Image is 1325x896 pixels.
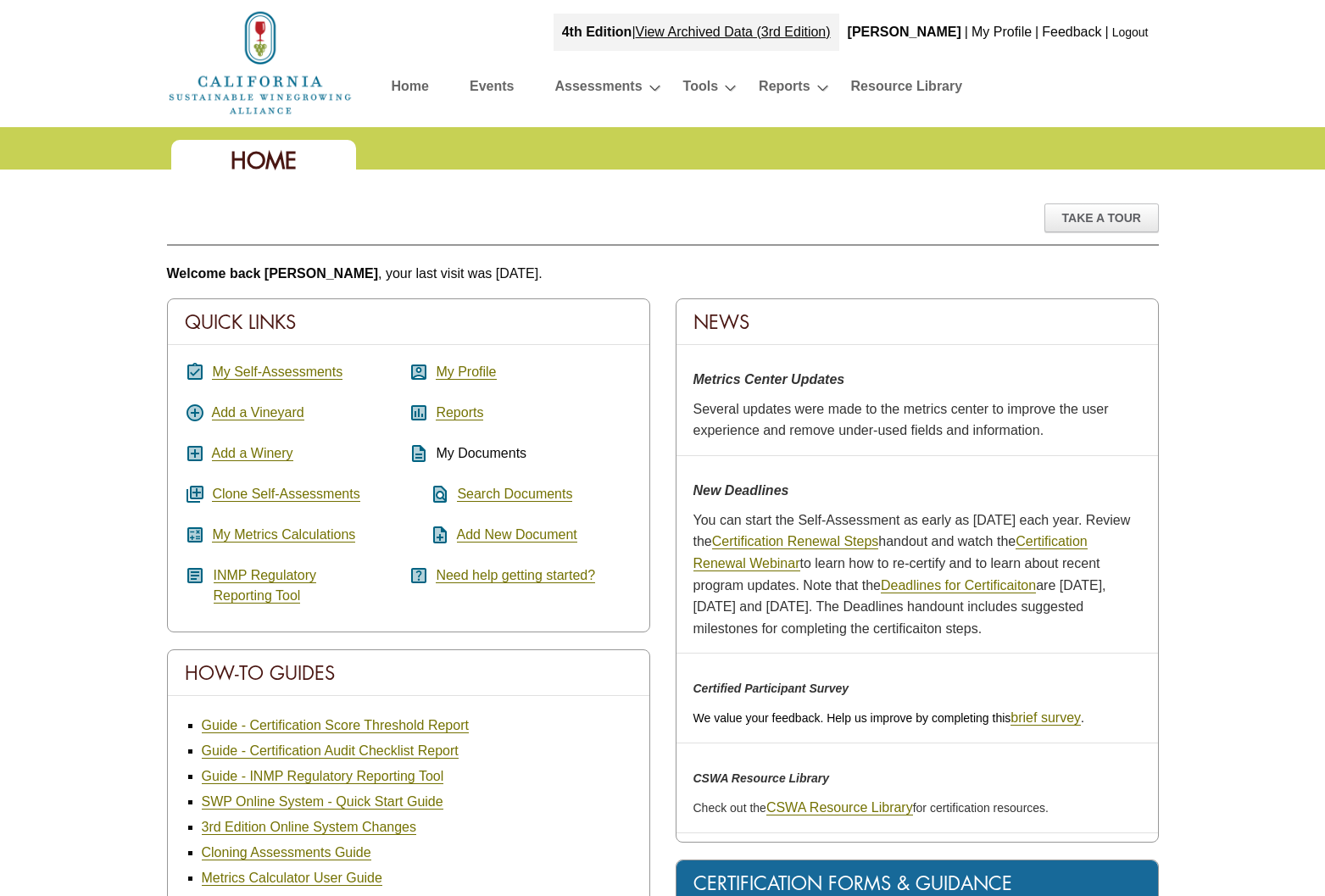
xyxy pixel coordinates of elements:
[693,711,1084,725] span: We value your feedback. Help us improve by completing this .
[712,534,879,549] a: Certification Renewal Steps
[202,769,444,784] a: Guide - INMP Regulatory Reporting Tool
[202,871,382,886] a: Metrics Calculator User Guide
[766,800,913,815] a: CSWA Resource Library
[851,75,963,104] a: Resource Library
[409,403,429,423] i: assessment
[759,75,810,104] a: Reports
[963,14,970,51] div: |
[693,534,1088,571] a: Certification Renewal Webinar
[693,509,1141,640] p: You can start the Self-Assessment as early as [DATE] each year. Review the handout and watch the ...
[554,14,839,51] div: |
[457,487,572,502] a: Search Documents
[168,299,649,345] div: Quick Links
[693,372,845,387] strong: Metrics Center Updates
[231,146,297,175] span: Home
[212,405,304,420] a: Add a Vineyard
[1044,203,1159,232] div: Take A Tour
[436,446,526,460] span: My Documents
[436,568,595,583] a: Need help getting started?
[1042,25,1101,39] a: Feedback
[185,484,205,504] i: queue
[683,75,718,104] a: Tools
[185,403,205,423] i: add_circle
[436,405,483,420] a: Reports
[1112,25,1149,39] a: Logout
[693,771,830,785] em: CSWA Resource Library
[676,299,1158,345] div: News
[409,525,450,545] i: note_add
[881,578,1036,593] a: Deadlines for Certificaiton
[693,682,849,695] em: Certified Participant Survey
[167,54,354,69] a: Home
[167,263,1159,285] p: , your last visit was [DATE].
[693,402,1109,438] span: Several updates were made to the metrics center to improve the user experience and remove under-u...
[202,743,459,759] a: Guide - Certification Audit Checklist Report
[554,75,642,104] a: Assessments
[202,845,371,860] a: Cloning Assessments Guide
[167,8,354,117] img: logo_cswa2x.png
[971,25,1032,39] a: My Profile
[202,820,416,835] a: 3rd Edition Online System Changes
[409,484,450,504] i: find_in_page
[1033,14,1040,51] div: |
[212,527,355,543] a: My Metrics Calculations
[212,446,293,461] a: Add a Winery
[636,25,831,39] a: View Archived Data (3rd Edition)
[409,443,429,464] i: description
[214,568,317,604] a: INMP RegulatoryReporting Tool
[457,527,577,543] a: Add New Document
[409,362,429,382] i: account_box
[470,75,514,104] a: Events
[185,525,205,545] i: calculate
[185,565,205,586] i: article
[693,483,789,498] strong: New Deadlines
[168,650,649,696] div: How-To Guides
[212,487,359,502] a: Clone Self-Assessments
[409,565,429,586] i: help_center
[202,718,469,733] a: Guide - Certification Score Threshold Report
[392,75,429,104] a: Home
[1010,710,1081,726] a: brief survey
[212,365,342,380] a: My Self-Assessments
[185,362,205,382] i: assignment_turned_in
[167,266,379,281] b: Welcome back [PERSON_NAME]
[202,794,443,810] a: SWP Online System - Quick Start Guide
[848,25,961,39] b: [PERSON_NAME]
[185,443,205,464] i: add_box
[693,801,1049,815] span: Check out the for certification resources.
[1104,14,1111,51] div: |
[436,365,496,380] a: My Profile
[562,25,632,39] strong: 4th Edition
